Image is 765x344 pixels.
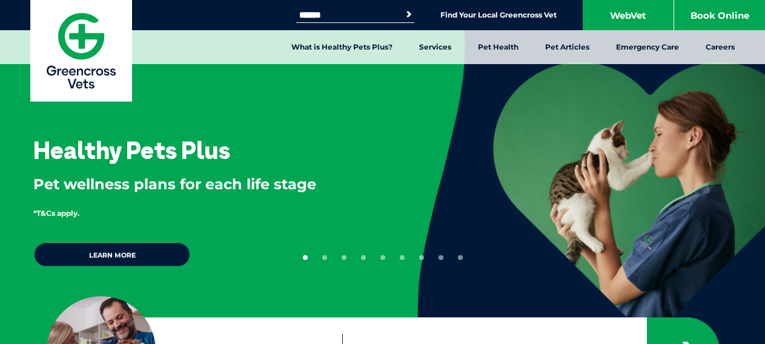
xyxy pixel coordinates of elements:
[33,174,378,195] p: Pet wellness plans for each life stage
[465,30,532,64] a: Pet Health
[419,255,424,260] button: 7 of 9
[303,255,308,260] button: 1 of 9
[458,255,463,260] button: 9 of 9
[33,209,79,218] span: *T&Cs apply.
[278,30,406,64] a: What is Healthy Pets Plus?
[33,242,191,267] a: Learn more
[439,255,443,260] button: 8 of 9
[603,30,692,64] a: Emergency Care
[361,255,366,260] button: 4 of 9
[380,255,385,260] button: 5 of 9
[33,138,230,162] h3: Healthy Pets Plus
[342,255,346,260] button: 3 of 9
[322,255,327,260] button: 2 of 9
[440,10,557,20] a: Find Your Local Greencross Vet
[400,255,405,260] button: 6 of 9
[406,30,465,64] a: Services
[403,8,415,21] button: Search
[532,30,603,64] a: Pet Articles
[692,30,748,64] a: Careers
